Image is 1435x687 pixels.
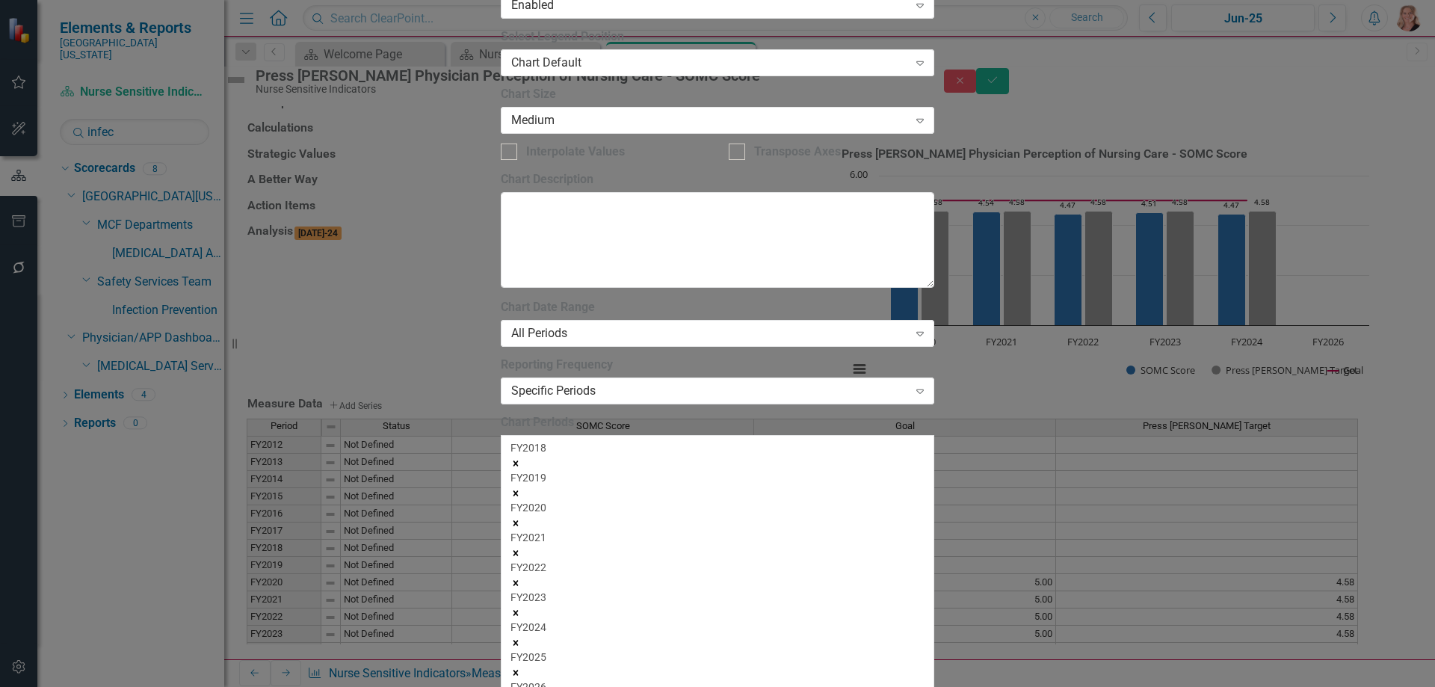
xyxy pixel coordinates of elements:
div: FY2018 [510,440,925,455]
div: Remove FY2019 [510,485,925,500]
div: FY2020 [510,500,925,515]
div: Interpolate Values [526,144,625,161]
div: FY2022 [510,560,925,575]
div: Remove FY2025 [510,665,925,680]
div: Remove FY2023 [510,605,925,620]
label: Chart Periods [501,414,935,431]
label: Chart Date Range [501,299,935,316]
div: Medium [511,111,908,129]
div: Remove FY2018 [510,455,925,470]
div: FY2023 [510,590,925,605]
div: FY2024 [510,620,925,635]
label: Select Legend Position [501,28,935,46]
label: Reporting Frequency [501,357,935,374]
div: FY2025 [510,650,925,665]
div: FY2021 [510,530,925,545]
label: Chart Size [501,86,935,103]
div: Remove FY2020 [510,515,925,530]
div: Remove FY2022 [510,575,925,590]
div: Remove FY2024 [510,635,925,650]
div: Chart Default [511,54,908,71]
div: Specific Periods [511,383,908,400]
div: Transpose Axes [754,144,841,161]
div: Remove FY2021 [510,545,925,560]
div: All Periods [511,325,908,342]
div: FY2019 [510,470,925,485]
label: Chart Description [501,171,935,188]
